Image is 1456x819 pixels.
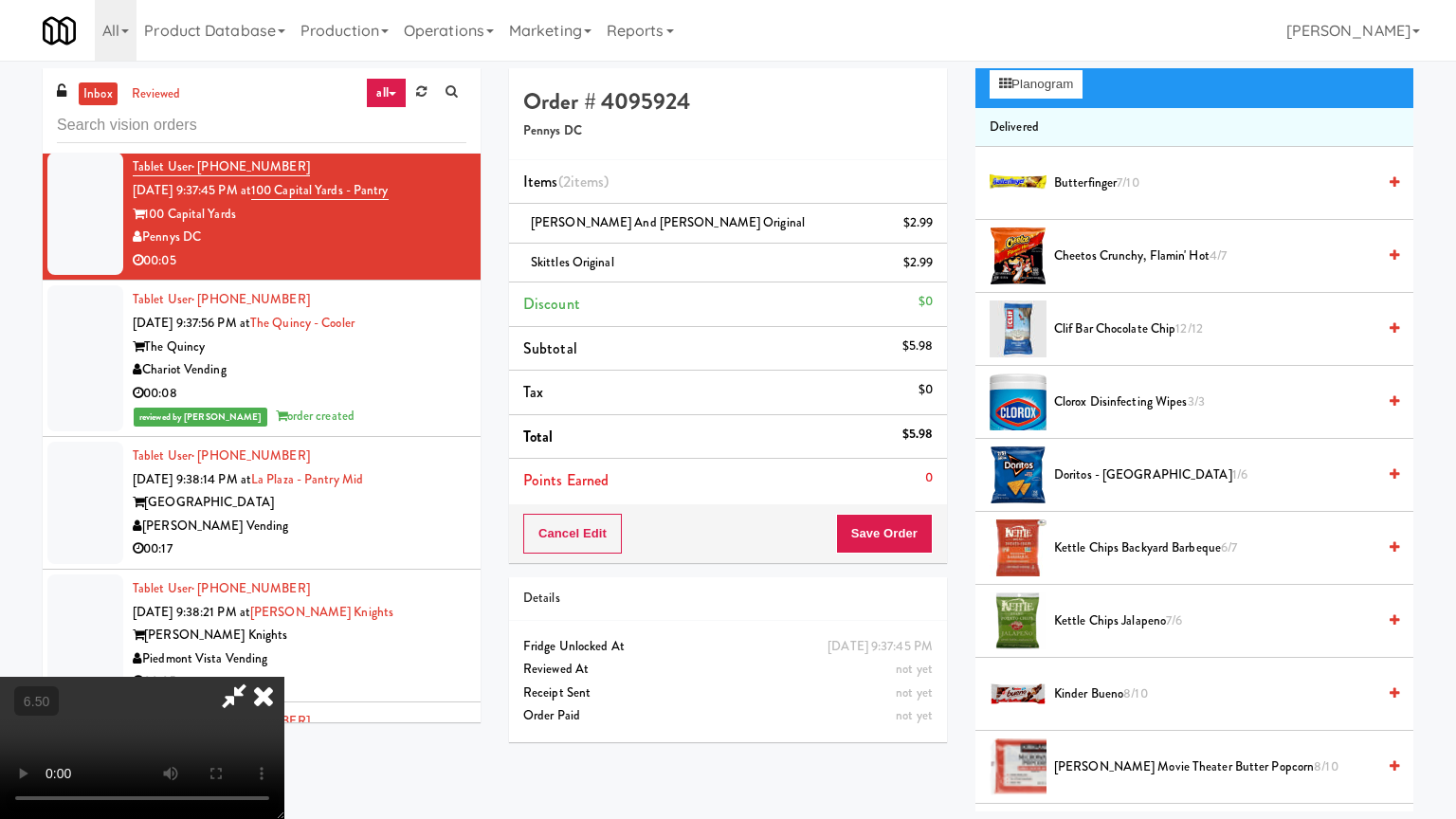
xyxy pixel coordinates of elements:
li: Tablet User· [PHONE_NUMBER][DATE] 9:37:45 PM at100 Capital Yards - Pantry100 Capital YardsPennys ... [43,148,481,281]
span: reviewed by [PERSON_NAME] [134,408,267,427]
div: Fridge Unlocked At [523,635,933,659]
span: Kettle Chips Jalapeno [1054,610,1375,633]
div: 00:05 [133,670,466,694]
button: Save Order [836,514,933,554]
div: Kettle Chips Jalapeno7/6 [1046,610,1399,633]
span: Clorox Disinfecting Wipes [1054,391,1375,414]
div: Reviewed At [523,658,933,682]
span: Skittles Original [531,253,614,271]
span: 8/10 [1314,757,1338,775]
a: Tablet User· [PHONE_NUMBER] [133,579,310,597]
a: 100 Capital Yards - Pantry [251,181,389,200]
span: [PERSON_NAME] and [PERSON_NAME] Original [531,213,805,231]
span: not yet [896,660,933,678]
span: [DATE] 9:38:21 PM at [133,603,250,621]
div: $5.98 [902,335,934,358]
button: Planogram [990,70,1083,99]
span: 1/6 [1232,465,1247,483]
span: 3/3 [1188,392,1205,410]
span: [DATE] 9:37:45 PM at [133,181,251,199]
a: La Plaza - Pantry Mid [251,470,363,488]
div: $0 [919,378,933,402]
li: Tablet User· [PHONE_NUMBER][DATE] 9:38:21 PM at[PERSON_NAME] Knights[PERSON_NAME] KnightsPiedmont... [43,570,481,702]
a: all [366,78,406,108]
div: [GEOGRAPHIC_DATA] [133,491,466,515]
span: Items [523,171,609,192]
div: $2.99 [903,211,934,235]
div: Pennys DC [133,226,466,249]
div: [PERSON_NAME] Vending [133,515,466,538]
span: Kettle Chips Backyard Barbeque [1054,537,1375,560]
a: Tablet User· [PHONE_NUMBER] [133,157,310,176]
a: reviewed [127,82,186,106]
li: Delivered [975,108,1413,148]
span: [DATE] 9:37:56 PM at [133,314,250,332]
a: inbox [79,82,118,106]
span: not yet [896,683,933,701]
button: Cancel Edit [523,514,622,554]
ng-pluralize: items [571,171,605,192]
li: Tablet User· [PHONE_NUMBER][DATE] 9:38:14 PM atLa Plaza - Pantry Mid[GEOGRAPHIC_DATA][PERSON_NAME... [43,437,481,570]
span: (2 ) [558,171,610,192]
div: Chariot Vending [133,358,466,382]
a: The Quincy - Cooler [250,314,355,332]
span: Butterfinger [1054,172,1375,195]
span: Tax [523,381,543,403]
h5: Pennys DC [523,124,933,138]
span: Kinder Bueno [1054,682,1375,706]
div: [PERSON_NAME] Movie Theater Butter Popcorn8/10 [1046,755,1399,779]
div: Kettle Chips Backyard Barbeque6/7 [1046,537,1399,560]
div: $2.99 [903,251,934,275]
div: The Quincy [133,336,466,359]
span: [PERSON_NAME] Movie Theater Butter Popcorn [1054,755,1375,779]
span: 8/10 [1123,684,1147,702]
span: 7/10 [1117,173,1138,191]
div: Butterfinger7/10 [1046,172,1399,195]
span: 4/7 [1210,246,1227,264]
span: Points Earned [523,469,609,491]
span: 7/6 [1166,611,1182,629]
div: $5.98 [902,423,934,446]
div: Doritos - [GEOGRAPHIC_DATA]1/6 [1046,464,1399,487]
span: Total [523,426,554,447]
div: [DATE] 9:37:45 PM [828,635,933,659]
div: Cheetos Crunchy, Flamin' Hot4/7 [1046,245,1399,268]
div: Clif Bar Chocolate Chip12/12 [1046,318,1399,341]
div: 00:17 [133,537,466,561]
div: Order Paid [523,704,933,728]
div: Details [523,587,933,610]
a: Tablet User· [PHONE_NUMBER] [133,446,310,464]
div: 100 Capital Yards [133,203,466,227]
span: Clif Bar Chocolate Chip [1054,318,1375,341]
div: $0 [919,290,933,314]
span: not yet [896,706,933,724]
span: Discount [523,293,580,315]
a: [PERSON_NAME] Knights [250,603,393,621]
a: Tablet User· [PHONE_NUMBER] [133,290,310,308]
div: Kinder Bueno8/10 [1046,682,1399,706]
input: Search vision orders [57,108,466,143]
span: [DATE] 9:38:14 PM at [133,470,251,488]
div: Receipt Sent [523,682,933,705]
div: 0 [925,466,933,490]
img: Micromart [43,14,76,47]
span: · [PHONE_NUMBER] [191,290,310,308]
span: Subtotal [523,337,577,359]
li: Tablet User· [PHONE_NUMBER][DATE] 9:37:56 PM atThe Quincy - CoolerThe QuincyChariot Vending00:08r... [43,281,481,437]
span: · [PHONE_NUMBER] [191,579,310,597]
h4: Order # 4095924 [523,89,933,114]
span: Doritos - [GEOGRAPHIC_DATA] [1054,464,1375,487]
span: · [PHONE_NUMBER] [191,446,310,464]
span: order created [276,407,355,425]
div: 00:08 [133,382,466,406]
div: 00:05 [133,249,466,273]
span: · [PHONE_NUMBER] [191,157,310,175]
div: [PERSON_NAME] Knights [133,624,466,647]
span: 12/12 [1175,319,1203,337]
div: Piedmont Vista Vending [133,647,466,671]
span: 6/7 [1221,538,1237,556]
div: Clorox Disinfecting Wipes3/3 [1046,391,1399,414]
span: Cheetos Crunchy, Flamin' Hot [1054,245,1375,268]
